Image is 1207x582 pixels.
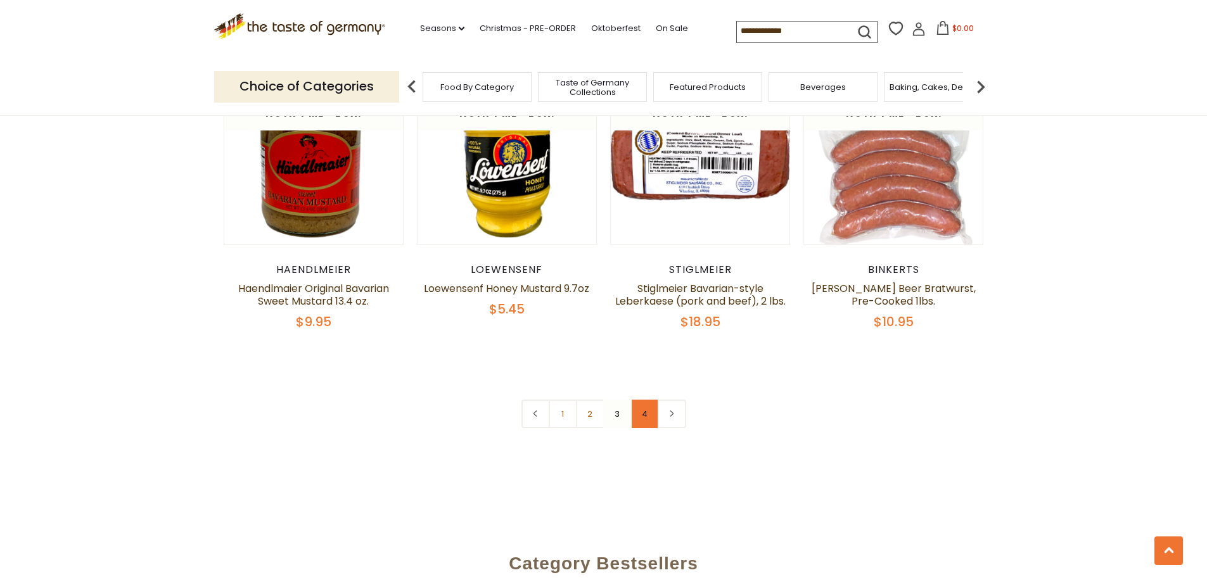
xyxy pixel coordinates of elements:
[804,65,983,244] img: Binkert
[656,22,688,35] a: On Sale
[615,281,786,308] a: Stiglmeier Bavarian-style Leberkaese (pork and beef), 2 lbs.
[890,82,988,92] a: Baking, Cakes, Desserts
[670,82,746,92] a: Featured Products
[214,71,399,102] p: Choice of Categories
[440,82,514,92] a: Food By Category
[399,74,425,99] img: previous arrow
[928,21,982,40] button: $0.00
[800,82,846,92] a: Beverages
[224,263,404,276] div: Haendlmeier
[630,400,659,428] a: 4
[238,281,389,308] a: Haendlmaier Original Bavarian Sweet Mustard 13.4 oz.
[611,65,790,244] img: Stiglmeier Bavarian-style Leberkaese (pork and beef), 2 lbs.
[549,400,577,428] a: 1
[420,22,464,35] a: Seasons
[296,313,331,331] span: $9.95
[968,74,993,99] img: next arrow
[591,22,641,35] a: Oktoberfest
[417,263,597,276] div: Loewensenf
[952,23,974,34] span: $0.00
[576,400,604,428] a: 2
[418,65,597,244] img: Loewensenf Honey Mustard 9.7oz
[224,65,404,244] img: Haendlmaier Original Bavarian Sweet Mustard 13.4 oz.
[480,22,576,35] a: Christmas - PRE-ORDER
[874,313,914,331] span: $10.95
[489,300,525,318] span: $5.45
[680,313,720,331] span: $18.95
[610,263,791,276] div: Stiglmeier
[812,281,976,308] a: [PERSON_NAME] Beer Bratwurst, Pre-Cooked 1lbs.
[424,281,589,296] a: Loewensenf Honey Mustard 9.7oz
[542,78,643,97] a: Taste of Germany Collections
[803,263,984,276] div: Binkerts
